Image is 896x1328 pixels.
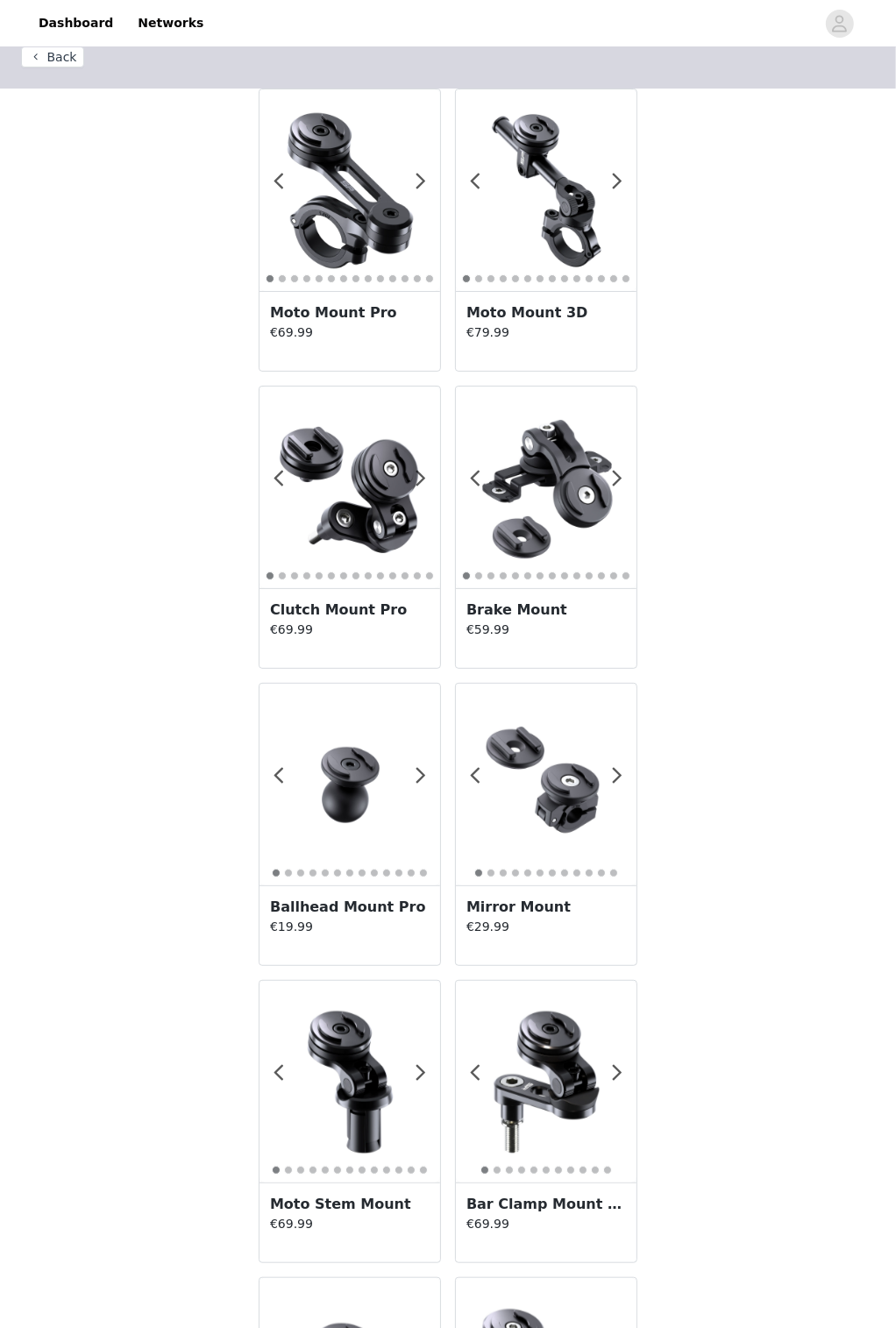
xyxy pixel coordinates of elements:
[542,1166,551,1175] button: 6
[579,1166,587,1175] button: 9
[395,869,403,877] button: 11
[505,1166,514,1175] button: 3
[474,572,483,580] button: 2
[517,1166,526,1175] button: 4
[290,572,299,580] button: 3
[401,274,409,283] button: 12
[270,621,430,639] p: €69.99
[511,572,520,580] button: 5
[425,572,434,580] button: 14
[609,274,618,283] button: 13
[296,1166,305,1175] button: 3
[536,572,544,580] button: 7
[536,274,544,283] button: 7
[560,572,569,580] button: 9
[388,572,397,580] button: 11
[413,572,422,580] button: 13
[302,572,311,580] button: 4
[370,1166,379,1175] button: 9
[831,10,848,38] div: avatar
[270,918,430,936] p: €19.99
[622,572,630,580] button: 14
[622,274,630,283] button: 14
[352,572,360,580] button: 8
[566,1166,575,1175] button: 8
[21,46,84,67] button: Back
[278,274,287,283] button: 2
[395,1166,403,1175] button: 11
[591,1166,600,1175] button: 10
[585,572,594,580] button: 11
[572,274,581,283] button: 10
[407,1166,416,1175] button: 12
[270,302,430,323] h3: Moto Mount Pro
[548,572,557,580] button: 8
[333,869,342,877] button: 6
[597,274,606,283] button: 12
[315,572,324,580] button: 5
[487,572,495,580] button: 3
[536,869,544,877] button: 6
[309,1166,317,1175] button: 4
[487,869,495,877] button: 2
[487,274,495,283] button: 3
[466,918,626,936] p: €29.99
[270,897,430,918] h3: Ballhead Mount Pro
[548,869,557,877] button: 7
[560,869,569,877] button: 8
[382,1166,391,1175] button: 10
[530,1166,538,1175] button: 5
[388,274,397,283] button: 11
[315,274,324,283] button: 5
[523,572,532,580] button: 6
[327,274,336,283] button: 6
[345,1166,354,1175] button: 7
[370,869,379,877] button: 9
[419,869,428,877] button: 13
[466,323,626,342] p: €79.99
[499,274,508,283] button: 4
[270,323,430,342] p: €69.99
[127,4,214,43] a: Networks
[290,274,299,283] button: 3
[597,869,606,877] button: 11
[309,869,317,877] button: 4
[548,274,557,283] button: 8
[407,869,416,877] button: 12
[266,274,274,283] button: 1
[358,1166,366,1175] button: 8
[272,869,281,877] button: 1
[284,1166,293,1175] button: 2
[585,869,594,877] button: 10
[466,600,626,621] h3: Brake Mount
[419,1166,428,1175] button: 13
[339,274,348,283] button: 7
[296,869,305,877] button: 3
[609,869,618,877] button: 12
[523,274,532,283] button: 6
[401,572,409,580] button: 12
[28,4,124,43] a: Dashboard
[523,869,532,877] button: 5
[376,572,385,580] button: 10
[597,572,606,580] button: 12
[358,869,366,877] button: 8
[270,1194,430,1215] h3: Moto Stem Mount
[339,572,348,580] button: 7
[352,274,360,283] button: 8
[425,274,434,283] button: 14
[493,1166,501,1175] button: 2
[462,572,471,580] button: 1
[466,1194,626,1215] h3: Bar Clamp Mount Pro
[382,869,391,877] button: 10
[364,572,373,580] button: 9
[474,869,483,877] button: 1
[321,1166,330,1175] button: 5
[499,572,508,580] button: 4
[499,869,508,877] button: 3
[270,600,430,621] h3: Clutch Mount Pro
[572,572,581,580] button: 10
[480,1166,489,1175] button: 1
[333,1166,342,1175] button: 6
[474,274,483,283] button: 2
